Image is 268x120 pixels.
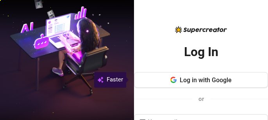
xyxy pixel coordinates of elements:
span: or [198,95,204,102]
img: svg%3e [97,75,104,85]
button: Log in with Google [134,72,268,88]
h2: Log In [184,44,218,60]
span: Log in with Google [180,76,232,84]
img: logo-BBDzfeDw.svg [175,26,227,33]
span: Faster [107,75,123,85]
